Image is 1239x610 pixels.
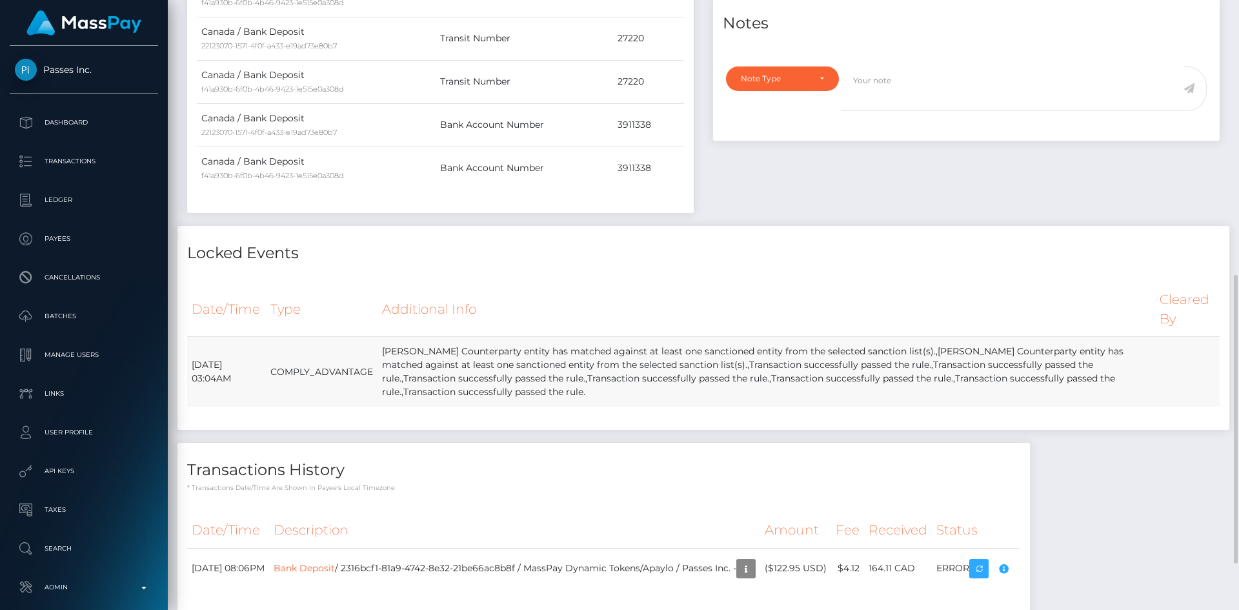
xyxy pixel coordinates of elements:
[197,103,436,147] td: Canada / Bank Deposit
[1155,282,1220,337] th: Cleared By
[15,462,153,481] p: API Keys
[760,548,831,589] td: ($122.95 USD)
[201,85,344,94] small: f41a930b-6f0b-4b46-9423-1e515e0a308d
[10,339,158,371] a: Manage Users
[187,337,266,407] td: [DATE] 03:04AM
[726,66,839,91] button: Note Type
[10,300,158,332] a: Batches
[613,17,684,60] td: 27220
[613,60,684,103] td: 27220
[10,416,158,449] a: User Profile
[266,337,378,407] td: COMPLY_ADVANTAGE
[10,64,158,76] span: Passes Inc.
[15,190,153,210] p: Ledger
[15,152,153,171] p: Transactions
[831,513,864,548] th: Fee
[378,337,1155,407] td: [PERSON_NAME] Counterparty entity has matched against at least one sanctioned entity from the sel...
[932,513,1020,548] th: Status
[10,107,158,139] a: Dashboard
[274,562,335,573] a: Bank Deposit
[187,548,269,589] td: [DATE] 08:06PM
[269,548,760,589] td: / 2316bcf1-81a9-4742-8e32-21be66ac8b8f / MassPay Dynamic Tokens/Apaylo / Passes Inc. -
[15,500,153,520] p: Taxes
[201,171,344,180] small: f41a930b-6f0b-4b46-9423-1e515e0a308d
[436,147,613,190] td: Bank Account Number
[723,12,1210,35] h4: Notes
[864,548,932,589] td: 164.11 CAD
[187,513,269,548] th: Date/Time
[15,307,153,326] p: Batches
[613,147,684,190] td: 3911338
[10,378,158,410] a: Links
[187,282,266,337] th: Date/Time
[10,494,158,526] a: Taxes
[760,513,831,548] th: Amount
[201,41,337,50] small: 22123070-1571-4f0f-a433-e19ad73e80b7
[15,113,153,132] p: Dashboard
[10,145,158,178] a: Transactions
[831,548,864,589] td: $4.12
[10,184,158,216] a: Ledger
[15,345,153,365] p: Manage Users
[15,578,153,597] p: Admin
[15,59,37,81] img: Passes Inc.
[197,17,436,60] td: Canada / Bank Deposit
[15,229,153,249] p: Payees
[266,282,378,337] th: Type
[613,103,684,147] td: 3911338
[201,128,337,137] small: 22123070-1571-4f0f-a433-e19ad73e80b7
[187,459,1020,482] h4: Transactions History
[187,483,1020,493] p: * Transactions date/time are shown in payee's local timezone
[436,60,613,103] td: Transit Number
[269,513,760,548] th: Description
[864,513,932,548] th: Received
[197,60,436,103] td: Canada / Bank Deposit
[15,384,153,403] p: Links
[378,282,1155,337] th: Additional Info
[10,571,158,604] a: Admin
[15,268,153,287] p: Cancellations
[436,17,613,60] td: Transit Number
[741,74,809,84] div: Note Type
[15,539,153,558] p: Search
[10,455,158,487] a: API Keys
[197,147,436,190] td: Canada / Bank Deposit
[991,556,1016,581] button: Compliance review
[26,10,141,36] img: MassPay Logo
[932,548,1020,589] td: ERROR
[10,533,158,565] a: Search
[15,423,153,442] p: User Profile
[187,242,1220,265] h4: Locked Events
[10,223,158,255] a: Payees
[436,103,613,147] td: Bank Account Number
[10,261,158,294] a: Cancellations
